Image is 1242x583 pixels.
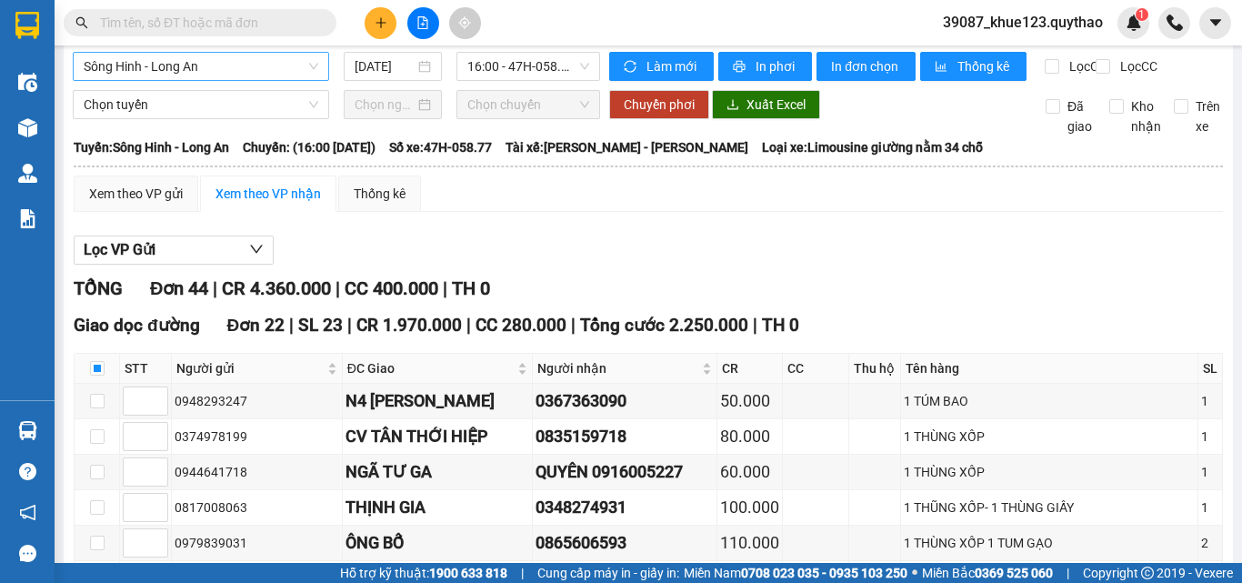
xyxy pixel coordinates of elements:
span: CR 4.360.000 [222,277,331,299]
div: 50.000 [720,388,780,414]
button: caret-down [1199,7,1231,39]
th: Thu hộ [849,354,901,384]
div: 1 [1201,462,1219,482]
span: | [213,277,217,299]
div: 1 TÚM BAO [904,391,1195,411]
div: 0948293247 [175,391,339,411]
span: Chọn chuyến [467,91,589,118]
div: Xem theo VP nhận [215,184,321,204]
span: Tổng cước 2.250.000 [580,315,748,336]
span: Miền Nam [684,563,907,583]
div: THỊNH GIA [346,495,529,520]
span: | [336,277,340,299]
span: Chuyến: (16:00 [DATE]) [243,137,376,157]
button: Chuyển phơi [609,90,709,119]
img: warehouse-icon [18,421,37,440]
span: In phơi [756,56,797,76]
span: Chọn tuyến [84,91,318,118]
div: 1 THÙNG XỐP 1 TUM GẠO [904,533,1195,553]
th: CR [717,354,784,384]
img: logo-vxr [15,12,39,39]
strong: 0708 023 035 - 0935 103 250 [741,566,907,580]
button: plus [365,7,396,39]
div: 60.000 [720,459,780,485]
span: 1 [1138,8,1145,21]
span: Giao dọc đường [74,315,200,336]
div: QUYÊN 0916005227 [536,459,714,485]
span: 16:00 - 47H-058.77 [467,53,589,80]
div: ÔNG BỐ [346,530,529,556]
th: STT [120,354,172,384]
div: 0367363090 [536,388,714,414]
input: 13/09/2025 [355,56,415,76]
span: | [521,563,524,583]
div: 1 THÙNG XỐP [904,427,1195,447]
strong: 1900 633 818 [429,566,507,580]
span: Kho nhận [1124,96,1168,136]
img: warehouse-icon [18,118,37,137]
span: | [347,315,352,336]
b: Tuyến: Sông Hinh - Long An [74,140,229,155]
div: 0979839031 [175,533,339,553]
span: TH 0 [762,315,799,336]
div: 80.000 [720,424,780,449]
span: down [249,242,264,256]
span: file-add [416,16,429,29]
span: Đã giao [1060,96,1099,136]
th: CC [783,354,849,384]
div: 0944641718 [175,462,339,482]
span: copyright [1141,567,1154,579]
div: 0348274931 [536,495,714,520]
span: printer [733,60,748,75]
span: sync [624,60,639,75]
span: | [1067,563,1069,583]
div: 1 THÙNG XỐP [904,462,1195,482]
button: aim [449,7,481,39]
button: downloadXuất Excel [712,90,820,119]
img: solution-icon [18,209,37,228]
th: Tên hàng [901,354,1198,384]
button: In đơn chọn [816,52,916,81]
sup: 1 [1136,8,1148,21]
span: Người gửi [176,358,324,378]
span: Người nhận [537,358,698,378]
span: ĐC Giao [347,358,514,378]
span: | [753,315,757,336]
span: | [443,277,447,299]
div: 0835159718 [536,424,714,449]
div: 1 [1201,498,1219,518]
span: | [289,315,294,336]
div: 0374978199 [175,427,339,447]
span: notification [19,504,36,521]
img: icon-new-feature [1126,15,1142,31]
button: bar-chartThống kê [920,52,1027,81]
span: Trên xe [1188,96,1227,136]
span: download [726,98,739,113]
span: Đơn 44 [150,277,208,299]
span: | [466,315,471,336]
button: Lọc VP Gửi [74,236,274,265]
span: caret-down [1207,15,1224,31]
div: CV TÂN THỚI HIỆP [346,424,529,449]
div: 0865606593 [536,530,714,556]
span: 39087_khue123.quythao [928,11,1117,34]
span: Cung cấp máy in - giấy in: [537,563,679,583]
input: Tìm tên, số ĐT hoặc mã đơn [100,13,315,33]
span: aim [458,16,471,29]
span: In đơn chọn [831,56,901,76]
div: Thống kê [354,184,406,204]
span: message [19,545,36,562]
span: Lọc VP Gửi [84,238,155,261]
div: 1 [1201,391,1219,411]
span: Sông Hinh - Long An [84,53,318,80]
span: Miền Bắc [922,563,1053,583]
img: warehouse-icon [18,164,37,183]
button: syncLàm mới [609,52,714,81]
th: SL [1198,354,1223,384]
div: 0817008063 [175,498,339,518]
div: 100.000 [720,495,780,520]
span: CC 400.000 [345,277,438,299]
span: Số xe: 47H-058.77 [389,137,492,157]
div: 2 [1201,533,1219,553]
span: TH 0 [452,277,490,299]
